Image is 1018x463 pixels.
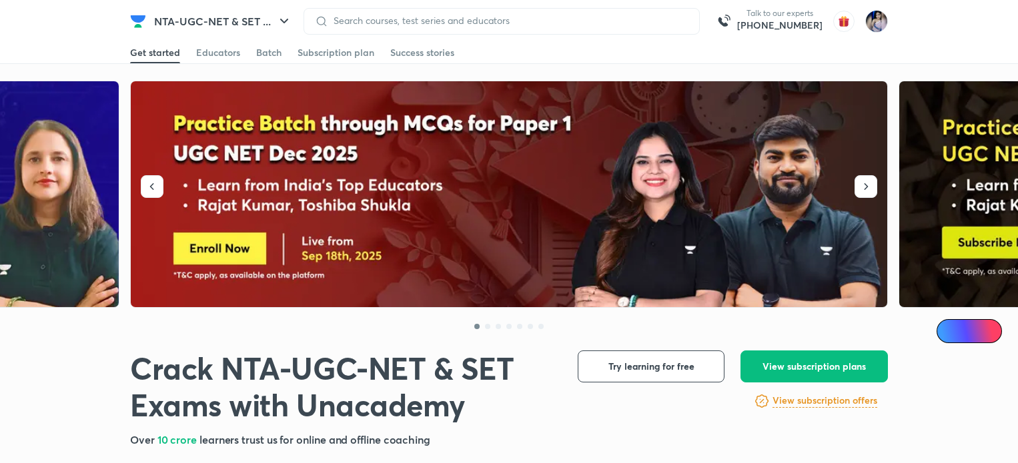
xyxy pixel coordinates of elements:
iframe: Help widget launcher [899,411,1003,448]
img: Company Logo [130,13,146,29]
a: Success stories [390,42,454,63]
span: Over [130,432,157,446]
input: Search courses, test series and educators [328,15,688,26]
a: Subscription plan [298,42,374,63]
img: Icon [945,326,955,336]
a: Ai Doubts [937,319,1002,343]
img: avatar [833,11,855,32]
a: [PHONE_NUMBER] [737,19,823,32]
a: Educators [196,42,240,63]
a: Get started [130,42,180,63]
p: Talk to our experts [737,8,823,19]
button: Try learning for free [578,350,724,382]
img: Tanya Gautam [865,10,888,33]
span: learners trust us for online and offline coaching [199,432,430,446]
div: Success stories [390,46,454,59]
div: Batch [256,46,282,59]
span: Try learning for free [608,360,694,373]
h6: View subscription offers [773,394,877,408]
div: Subscription plan [298,46,374,59]
span: View subscription plans [762,360,866,373]
a: Batch [256,42,282,63]
button: View subscription plans [740,350,888,382]
span: Ai Doubts [959,326,994,336]
div: Educators [196,46,240,59]
a: View subscription offers [773,393,877,409]
div: Get started [130,46,180,59]
button: NTA-UGC-NET & SET ... [146,8,300,35]
span: 10 crore [157,432,199,446]
img: call-us [710,8,737,35]
h1: Crack NTA-UGC-NET & SET Exams with Unacademy [130,350,556,424]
